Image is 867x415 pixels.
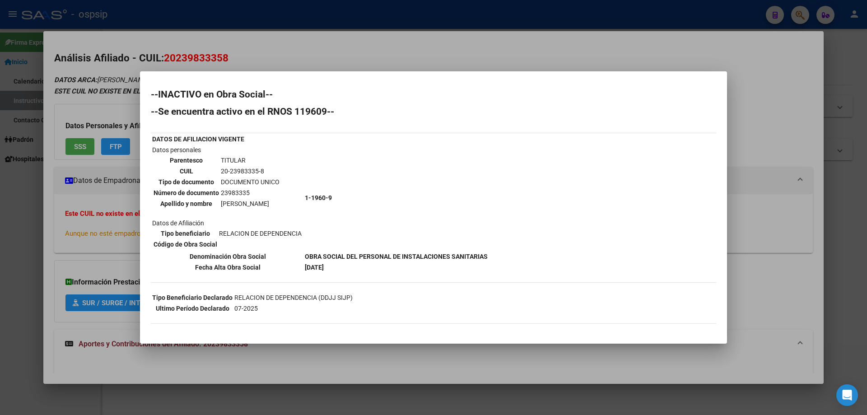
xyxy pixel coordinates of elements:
[220,155,280,165] td: TITULAR
[234,293,353,303] td: RELACION DE DEPENDENCIA (DDJJ SIJP)
[219,228,302,238] td: RELACION DE DEPENDENCIA
[152,262,303,272] th: Fecha Alta Obra Social
[153,166,219,176] th: CUIL
[152,303,233,313] th: Ultimo Período Declarado
[153,228,218,238] th: Tipo beneficiario
[152,135,244,143] b: DATOS DE AFILIACION VIGENTE
[152,293,233,303] th: Tipo Beneficiario Declarado
[153,199,219,209] th: Apellido y nombre
[305,194,332,201] b: 1-1960-9
[153,239,218,249] th: Código de Obra Social
[220,166,280,176] td: 20-23983335-8
[305,253,488,260] b: OBRA SOCIAL DEL PERSONAL DE INSTALACIONES SANITARIAS
[153,188,219,198] th: Número de documento
[305,264,324,271] b: [DATE]
[152,145,303,251] td: Datos personales Datos de Afiliación
[220,188,280,198] td: 23983335
[220,177,280,187] td: DOCUMENTO UNICO
[836,384,858,406] div: Open Intercom Messenger
[153,177,219,187] th: Tipo de documento
[152,252,303,261] th: Denominación Obra Social
[151,90,716,99] h2: --INACTIVO en Obra Social--
[151,107,716,116] h2: --Se encuentra activo en el RNOS 119609--
[220,199,280,209] td: [PERSON_NAME]
[153,155,219,165] th: Parentesco
[234,303,353,313] td: 07-2025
